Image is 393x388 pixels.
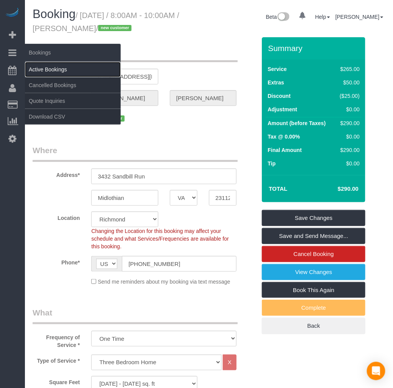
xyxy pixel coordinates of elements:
[27,168,86,179] label: Address*
[25,93,121,109] a: Quote Inquiries
[27,376,86,386] label: Square Feet
[91,228,229,249] span: Changing the Location for this booking may affect your schedule and what Services/Frequencies are...
[337,146,360,154] div: $290.00
[269,185,288,192] strong: Total
[170,90,237,106] input: Last Name*
[337,92,360,100] div: ($25.00)
[33,11,179,33] small: / [DATE] / 8:00AM - 10:00AM / [PERSON_NAME]
[33,145,238,162] legend: Where
[262,318,365,334] a: Back
[25,78,121,93] a: Cancelled Bookings
[27,355,86,365] label: Type of Service *
[27,331,86,349] label: Frequency of Service *
[268,160,276,167] label: Tip
[262,264,365,280] a: View Changes
[25,61,121,125] ul: Bookings
[266,14,290,20] a: Beta
[268,92,291,100] label: Discount
[268,119,326,127] label: Amount (before Taxes)
[262,246,365,262] a: Cancel Booking
[367,362,385,380] div: Open Intercom Messenger
[33,7,76,21] span: Booking
[98,25,132,31] span: new customer
[33,45,238,62] legend: Who
[262,228,365,244] a: Save and Send Message...
[96,24,134,33] span: /
[268,44,362,53] h3: Summary
[91,90,158,106] input: First Name*
[335,14,383,20] a: [PERSON_NAME]
[268,146,302,154] label: Final Amount
[315,14,330,20] a: Help
[25,44,121,61] span: Bookings
[337,79,360,86] div: $50.00
[337,65,360,73] div: $265.00
[262,282,365,298] a: Book This Again
[268,106,297,113] label: Adjustment
[315,186,358,192] h4: $290.00
[262,210,365,226] a: Save Changes
[337,160,360,167] div: $0.00
[337,133,360,140] div: $0.00
[27,211,86,222] label: Location
[209,190,237,206] input: Zip Code*
[5,8,20,18] img: Automaid Logo
[98,279,230,285] span: Send me reminders about my booking via text message
[268,65,287,73] label: Service
[91,69,158,84] input: Email*
[268,133,300,140] label: Tax @ 0.00%
[268,79,284,86] label: Extras
[33,307,238,324] legend: What
[337,106,360,113] div: $0.00
[25,62,121,77] a: Active Bookings
[337,119,360,127] div: $290.00
[25,109,121,124] a: Download CSV
[27,256,86,266] label: Phone*
[91,190,158,206] input: City*
[277,12,289,22] img: New interface
[122,256,237,272] input: Phone*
